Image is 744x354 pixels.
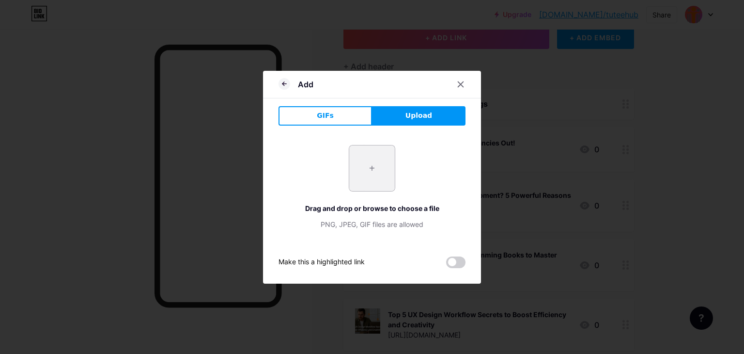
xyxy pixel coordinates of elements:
[298,79,313,90] div: Add
[405,111,432,121] span: Upload
[372,106,465,126] button: Upload
[279,203,465,213] div: Drag and drop or browse to choose a file
[279,219,465,229] div: PNG, JPEG, GIF files are allowed
[279,257,365,268] div: Make this a highlighted link
[317,111,334,121] span: GIFs
[279,106,372,126] button: GIFs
